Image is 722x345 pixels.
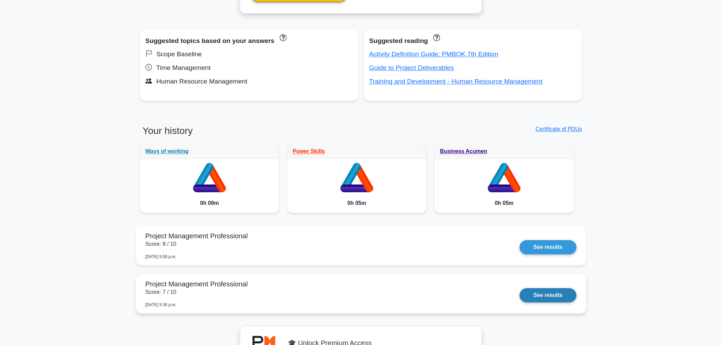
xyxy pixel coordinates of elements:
[520,288,577,303] a: See results
[536,126,582,132] a: Certificate of PDUs
[145,49,353,60] div: Scope Baseline
[278,34,287,41] a: These topics have been answered less than 50% correct. Topics disapear when you answer questions ...
[435,194,574,213] div: 0h 05m
[287,194,427,213] div: 0h 05m
[145,63,353,74] div: Time Management
[440,149,487,154] a: Business Acumen
[145,35,353,46] div: Suggested topics based on your answers
[140,194,279,213] div: 0h 08m
[369,51,499,58] a: Activity Definition Guide: PMBOK 7th Edition
[369,64,454,72] a: Guide to Project Deliverables
[369,35,577,46] div: Suggested reading
[432,34,440,41] a: These concepts have been answered less than 50% correct. The guides disapear when you answer ques...
[293,149,325,154] a: Power Skills
[145,149,189,154] a: Ways of working
[145,76,353,87] div: Human Resource Management
[520,240,577,255] a: See results
[369,78,543,85] a: Training and Development - Human Resource Management
[140,125,357,142] h3: Your history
